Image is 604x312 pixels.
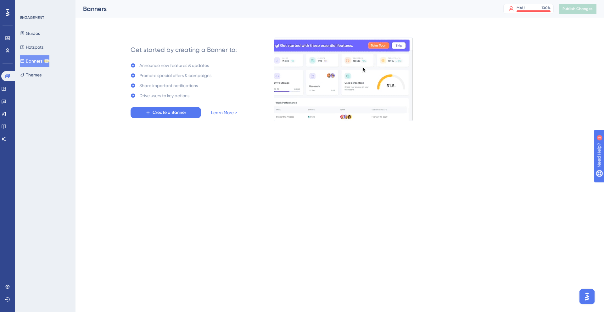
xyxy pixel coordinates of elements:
[559,4,596,14] button: Publish Changes
[517,5,525,10] div: MAU
[139,62,209,69] div: Announce new features & updates
[578,287,596,306] iframe: UserGuiding AI Assistant Launcher
[20,42,43,53] button: Hotspots
[20,69,42,81] button: Themes
[562,6,593,11] span: Publish Changes
[83,4,488,13] div: Banners
[541,5,551,10] div: 100 %
[20,15,44,20] div: ENGAGEMENT
[44,59,49,63] div: BETA
[131,107,201,118] button: Create a Banner
[20,55,49,67] button: BannersBETA
[44,3,46,8] div: 3
[20,28,40,39] button: Guides
[211,109,237,116] a: Learn More >
[139,72,211,79] div: Promote special offers & campaigns
[139,82,198,89] div: Share important notifications
[153,109,186,116] span: Create a Banner
[139,92,189,99] div: Drive users to key actions
[131,45,237,54] div: Get started by creating a Banner to:
[15,2,39,9] span: Need Help?
[274,37,413,121] img: 529d90adb73e879a594bca603b874522.gif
